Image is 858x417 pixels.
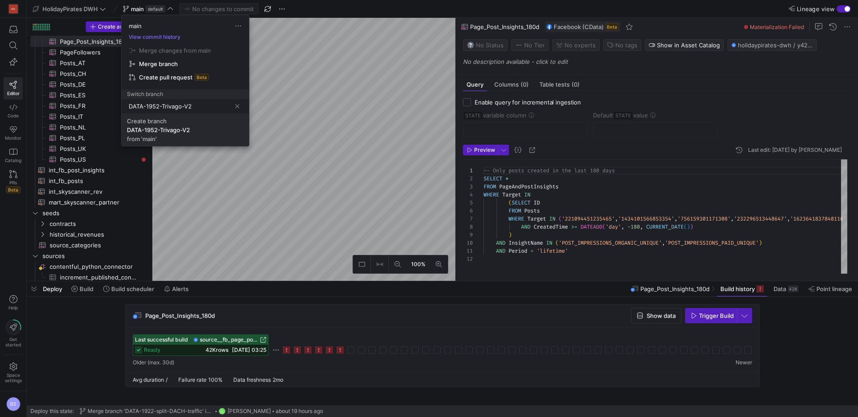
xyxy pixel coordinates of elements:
span: Merge branch [139,60,178,67]
div: DATA-1952-Trivago-V2 [127,126,190,133]
input: Find or create a branch [129,103,231,110]
button: Merge branch [125,57,245,71]
div: Create branch [127,117,167,125]
div: from 'main' [127,135,157,142]
button: Create pull requestBeta [125,71,245,84]
span: Create pull request [139,74,193,81]
span: main [129,22,142,29]
button: View commit history [122,34,188,40]
span: Beta [194,74,209,81]
button: Create branchDATA-1952-Trivago-V2from 'main' [122,114,249,146]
